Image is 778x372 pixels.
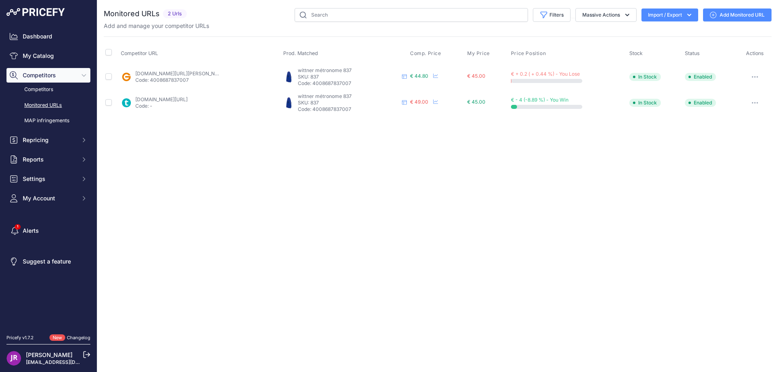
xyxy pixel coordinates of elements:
[23,155,76,164] span: Reports
[295,8,528,22] input: Search
[410,99,428,105] span: € 49.00
[641,9,698,21] button: Import / Export
[511,71,580,77] span: € + 0.2 ( + 0.44 %) - You Lose
[298,74,399,80] p: SKU: 837
[104,22,209,30] p: Add and manage your competitor URLs
[6,114,90,128] a: MAP infringements
[6,83,90,97] a: Competitors
[511,97,569,103] span: € - 4 (-8.89 %) - You Win
[298,93,352,99] span: wittner métronome 837
[6,254,90,269] a: Suggest a feature
[467,50,492,57] button: My Price
[410,50,441,57] span: Comp. Price
[67,335,90,340] a: Changelog
[26,359,111,365] a: [EMAIL_ADDRESS][DOMAIN_NAME]
[6,172,90,186] button: Settings
[23,71,76,79] span: Competitors
[410,73,428,79] span: € 44.80
[467,73,485,79] span: € 45.00
[703,9,772,21] a: Add Monitored URL
[511,50,546,57] span: Price Position
[283,50,318,56] span: Prod. Matched
[6,334,34,341] div: Pricefy v1.7.2
[298,67,352,73] span: wittner métronome 837
[121,50,158,56] span: Competitor URL
[298,106,399,113] p: Code: 4008687837007
[6,68,90,83] button: Competitors
[511,50,547,57] button: Price Position
[629,99,661,107] span: In Stock
[685,73,716,81] span: Enabled
[298,80,399,87] p: Code: 4008687837007
[467,50,490,57] span: My Price
[6,8,65,16] img: Pricefy Logo
[533,8,571,22] button: Filters
[135,77,220,83] p: Code: 4008687837007
[685,99,716,107] span: Enabled
[6,29,90,325] nav: Sidebar
[135,96,188,102] a: [DOMAIN_NAME][URL]
[629,73,661,81] span: In Stock
[23,136,76,144] span: Repricing
[6,98,90,113] a: Monitored URLs
[298,100,399,106] p: SKU: 837
[629,50,643,56] span: Stock
[163,9,187,19] span: 2 Urls
[49,334,65,341] span: New
[6,191,90,206] button: My Account
[23,194,76,202] span: My Account
[23,175,76,183] span: Settings
[746,50,764,56] span: Actions
[135,103,188,109] p: Code: -
[6,152,90,167] button: Reports
[6,49,90,63] a: My Catalog
[575,8,637,22] button: Massive Actions
[410,50,443,57] button: Comp. Price
[6,133,90,147] button: Repricing
[135,70,266,77] a: [DOMAIN_NAME][URL][PERSON_NAME][PERSON_NAME]
[104,8,160,19] h2: Monitored URLs
[6,29,90,44] a: Dashboard
[685,50,700,56] span: Status
[467,99,485,105] span: € 45.00
[6,223,90,238] a: Alerts
[26,351,73,358] a: [PERSON_NAME]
